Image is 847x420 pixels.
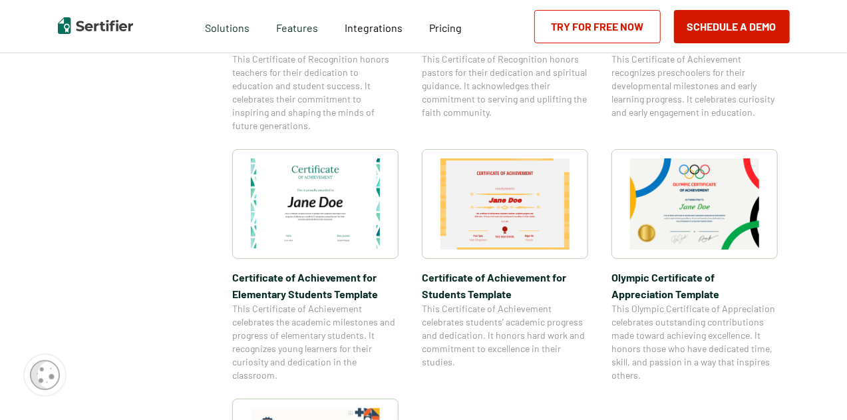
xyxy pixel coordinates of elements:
a: Certificate of Achievement for Elementary Students TemplateCertificate of Achievement for Element... [232,149,399,382]
span: This Certificate of Achievement recognizes preschoolers for their developmental milestones and ea... [611,53,778,119]
span: Features [276,18,318,35]
a: Pricing [429,18,462,35]
span: This Certificate of Achievement celebrates students’ academic progress and dedication. It honors ... [422,302,588,369]
a: Integrations [345,18,403,35]
img: Certificate of Achievement for Students Template [440,158,570,250]
span: Certificate of Achievement for Students Template [422,269,588,302]
img: Olympic Certificate of Appreciation​ Template [630,158,759,250]
span: Pricing [429,21,462,34]
span: Olympic Certificate of Appreciation​ Template [611,269,778,302]
a: Try for Free Now [534,10,661,43]
span: Integrations [345,21,403,34]
a: Olympic Certificate of Appreciation​ TemplateOlympic Certificate of Appreciation​ TemplateThis Ol... [611,149,778,382]
span: This Certificate of Recognition honors teachers for their dedication to education and student suc... [232,53,399,132]
a: Certificate of Achievement for Students TemplateCertificate of Achievement for Students TemplateT... [422,149,588,382]
span: This Certificate of Recognition honors pastors for their dedication and spiritual guidance. It ac... [422,53,588,119]
img: Certificate of Achievement for Elementary Students Template [251,158,380,250]
button: Schedule a Demo [674,10,790,43]
span: This Olympic Certificate of Appreciation celebrates outstanding contributions made toward achievi... [611,302,778,382]
span: Certificate of Achievement for Elementary Students Template [232,269,399,302]
img: Sertifier | Digital Credentialing Platform [58,17,133,34]
span: This Certificate of Achievement celebrates the academic milestones and progress of elementary stu... [232,302,399,382]
iframe: Chat Widget [780,356,847,420]
img: Cookie Popup Icon [30,360,60,390]
span: Solutions [205,18,250,35]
